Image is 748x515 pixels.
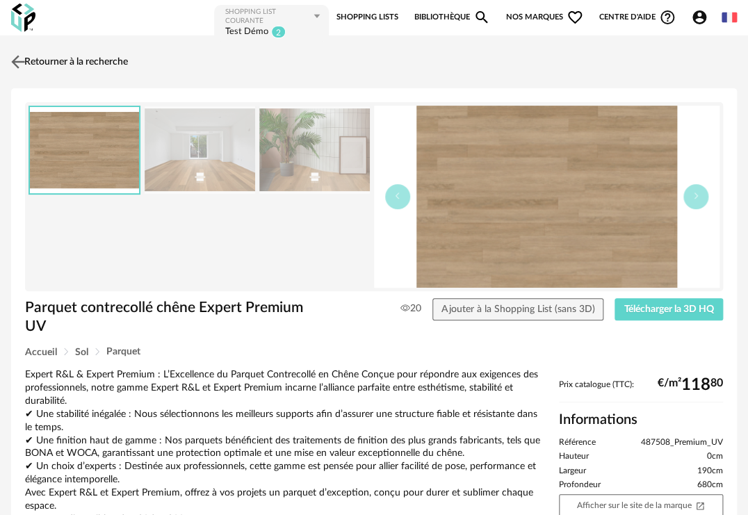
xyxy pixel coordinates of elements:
span: 190cm [697,466,723,477]
span: Account Circle icon [691,9,714,26]
h1: Parquet contrecollé chêne Expert Premium UV [25,298,308,336]
span: Help Circle Outline icon [659,9,676,26]
span: Largeur [559,466,586,477]
span: Télécharger la 3D HQ [624,304,714,314]
span: Ajouter à la Shopping List (sans 3D) [441,304,594,314]
button: Ajouter à la Shopping List (sans 3D) [432,298,604,320]
span: Parquet [106,347,140,357]
img: thumbnail.png [30,107,139,194]
span: Accueil [25,348,57,357]
span: 680cm [697,480,723,491]
div: Test Démo [225,26,268,39]
span: Magnify icon [473,9,490,26]
a: Shopping Lists [336,3,398,31]
img: ExpertPremiumHuileUVGoodjpg_663ddd61b6eb4.jpg [145,106,255,195]
img: fr [722,10,737,25]
a: Retourner à la recherche [8,47,128,77]
span: Hauteur [559,451,589,462]
span: 487508_Premium_UV [641,437,723,448]
div: Shopping List courante [225,8,312,26]
sup: 2 [271,26,286,38]
a: BibliothèqueMagnify icon [414,3,490,31]
span: Référence [559,437,596,448]
img: OXP [11,3,35,32]
span: Profondeur [559,480,601,491]
span: 118 [681,380,710,390]
span: 20 [400,302,421,315]
div: Breadcrumb [25,347,723,357]
span: Account Circle icon [691,9,708,26]
div: €/m² 80 [658,380,723,390]
img: svg+xml;base64,PHN2ZyB3aWR0aD0iMjQiIGhlaWdodD0iMjQiIHZpZXdCb3g9IjAgMCAyNCAyNCIgZmlsbD0ibm9uZSIgeG... [8,51,29,72]
span: Heart Outline icon [567,9,583,26]
span: Open In New icon [695,500,705,509]
span: Nos marques [505,3,583,31]
span: Sol [75,348,88,357]
button: Télécharger la 3D HQ [615,298,723,320]
h2: Informations [559,411,723,429]
img: ExpertPremiumHuileUVGood2jpg_663ddd623417e.jpg [259,106,370,195]
span: Centre d'aideHelp Circle Outline icon [599,9,676,26]
div: Prix catalogue (TTC): [559,379,723,402]
span: 0cm [707,451,723,462]
img: thumbnail.png [374,106,719,288]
